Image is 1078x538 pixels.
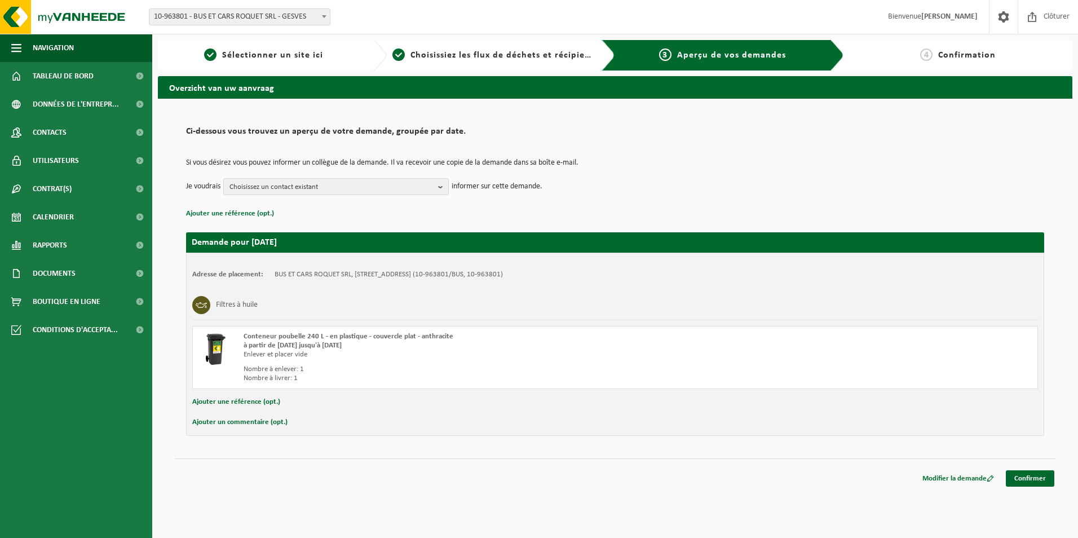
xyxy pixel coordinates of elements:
[204,48,217,61] span: 1
[244,342,342,349] strong: à partir de [DATE] jusqu'à [DATE]
[244,333,453,340] span: Conteneur poubelle 240 L - en plastique - couvercle plat - anthracite
[677,51,786,60] span: Aperçu de vos demandes
[222,51,323,60] span: Sélectionner un site ici
[920,48,933,61] span: 4
[216,296,258,314] h3: Filtres à huile
[192,395,280,409] button: Ajouter une référence (opt.)
[186,127,1044,142] h2: Ci-dessous vous trouvez un aperçu de votre demande, groupée par date.
[938,51,996,60] span: Confirmation
[149,8,330,25] span: 10-963801 - BUS ET CARS ROQUET SRL - GESVES
[192,271,263,278] strong: Adresse de placement:
[186,206,274,221] button: Ajouter une référence (opt.)
[192,238,277,247] strong: Demande pour [DATE]
[392,48,405,61] span: 2
[186,159,1044,167] p: Si vous désirez vous pouvez informer un collègue de la demande. Il va recevoir une copie de la de...
[921,12,978,21] strong: [PERSON_NAME]
[33,34,74,62] span: Navigation
[244,374,660,383] div: Nombre à livrer: 1
[158,76,1072,98] h2: Overzicht van uw aanvraag
[410,51,598,60] span: Choisissiez les flux de déchets et récipients
[33,288,100,316] span: Boutique en ligne
[275,270,503,279] td: BUS ET CARS ROQUET SRL, [STREET_ADDRESS] (10-963801/BUS, 10-963801)
[198,332,232,366] img: WB-0240-HPE-BK-01.png
[914,470,1002,487] a: Modifier la demande
[149,9,330,25] span: 10-963801 - BUS ET CARS ROQUET SRL - GESVES
[33,203,74,231] span: Calendrier
[6,513,188,538] iframe: chat widget
[229,179,434,196] span: Choisissez un contact existant
[33,90,119,118] span: Données de l'entrepr...
[164,48,364,62] a: 1Sélectionner un site ici
[33,259,76,288] span: Documents
[33,316,118,344] span: Conditions d'accepta...
[33,147,79,175] span: Utilisateurs
[659,48,671,61] span: 3
[392,48,593,62] a: 2Choisissiez les flux de déchets et récipients
[33,231,67,259] span: Rapports
[192,415,288,430] button: Ajouter un commentaire (opt.)
[244,365,660,374] div: Nombre à enlever: 1
[244,350,660,359] div: Enlever et placer vide
[33,175,72,203] span: Contrat(s)
[186,178,220,195] p: Je voudrais
[452,178,542,195] p: informer sur cette demande.
[33,118,67,147] span: Contacts
[33,62,94,90] span: Tableau de bord
[223,178,449,195] button: Choisissez un contact existant
[1006,470,1054,487] a: Confirmer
